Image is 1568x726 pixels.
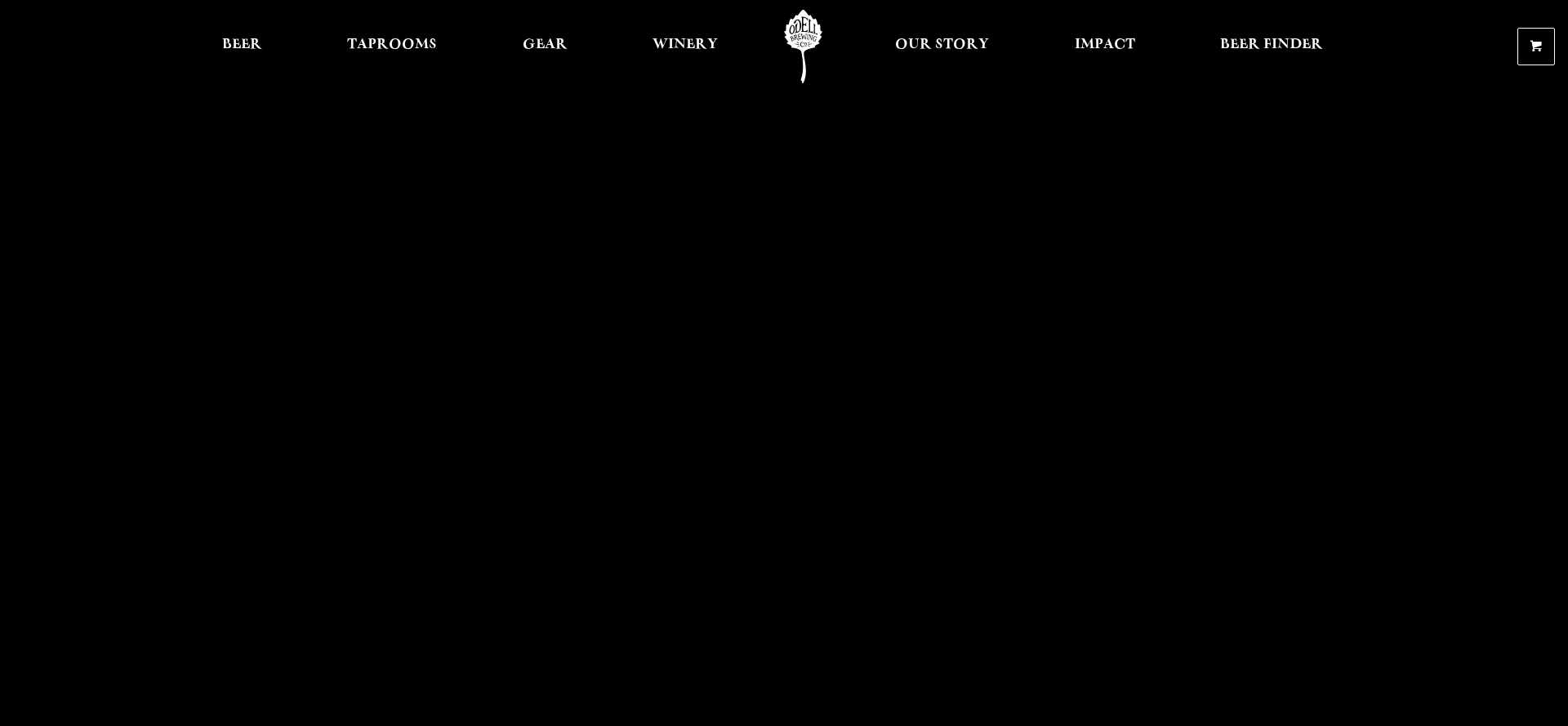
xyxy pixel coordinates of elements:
[884,10,1000,83] a: Our Story
[212,10,273,83] a: Beer
[347,38,437,51] span: Taprooms
[895,38,989,51] span: Our Story
[1220,38,1323,51] span: Beer Finder
[1209,10,1334,83] a: Beer Finder
[512,10,578,83] a: Gear
[653,38,718,51] span: Winery
[336,10,448,83] a: Taprooms
[773,10,834,83] a: Odell Home
[523,38,568,51] span: Gear
[222,38,262,51] span: Beer
[1064,10,1146,83] a: Impact
[642,10,728,83] a: Winery
[1075,38,1135,51] span: Impact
